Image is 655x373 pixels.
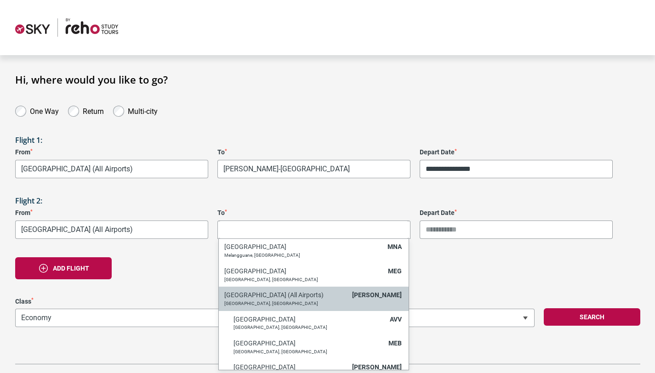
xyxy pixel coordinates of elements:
label: One Way [30,105,59,116]
span: Melbourne, Australia [15,160,208,178]
span: City or Airport [218,221,410,239]
span: London, United Kingdom [16,221,208,238]
p: [GEOGRAPHIC_DATA], [GEOGRAPHIC_DATA] [234,325,385,330]
h3: Flight 1: [15,136,640,145]
span: MEB [388,339,402,347]
button: Add flight [15,257,112,279]
span: Economy [15,309,270,327]
label: Depart Date [420,148,613,156]
span: Rome, Italy [217,160,410,178]
span: [PERSON_NAME] [352,291,402,299]
h6: [GEOGRAPHIC_DATA] [234,316,385,323]
p: [GEOGRAPHIC_DATA], [GEOGRAPHIC_DATA] [224,277,383,283]
h1: Hi, where would you like to go? [15,73,640,85]
p: [GEOGRAPHIC_DATA], [GEOGRAPHIC_DATA] [234,349,384,355]
p: Melangguane, [GEOGRAPHIC_DATA] [224,253,383,258]
button: Search [544,308,640,326]
label: From [15,148,208,156]
span: Economy [16,309,270,327]
label: From [15,209,208,217]
h6: [GEOGRAPHIC_DATA] [234,363,347,371]
span: AVV [390,316,402,323]
span: [PERSON_NAME] [352,363,402,371]
h3: Flight 2: [15,197,640,205]
h6: [GEOGRAPHIC_DATA] [224,243,383,251]
span: MEG [388,267,402,275]
label: Class [15,298,270,305]
label: Depart Date [420,209,613,217]
input: Search [219,220,409,239]
p: [GEOGRAPHIC_DATA], [GEOGRAPHIC_DATA] [224,301,347,306]
h6: [GEOGRAPHIC_DATA] [234,339,384,347]
span: London, United Kingdom [15,220,208,239]
label: Multi-city [128,105,158,116]
span: City or Airport [217,220,410,239]
h6: [GEOGRAPHIC_DATA] (All Airports) [224,291,347,299]
label: To [217,148,410,156]
span: Melbourne, Australia [16,160,208,178]
label: Return [83,105,104,116]
h6: [GEOGRAPHIC_DATA] [224,267,383,275]
span: MNA [387,243,402,250]
label: To [217,209,410,217]
span: Rome, Italy [218,160,410,178]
